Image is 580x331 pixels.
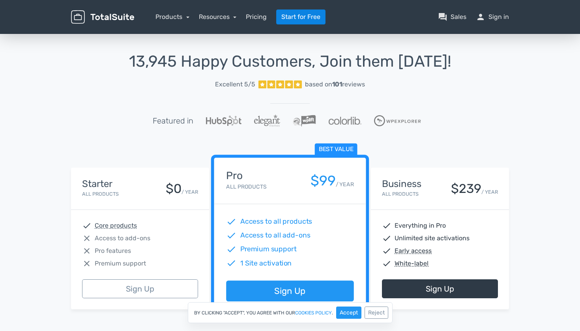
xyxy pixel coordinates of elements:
a: Products [155,13,189,21]
small: All Products [82,191,119,197]
span: check [226,258,236,268]
small: / YEAR [336,180,354,189]
img: ElegantThemes [254,115,280,127]
img: Hubspot [206,116,241,126]
div: based on reviews [305,80,365,89]
span: Premium support [95,259,146,268]
a: Start for Free [276,9,326,24]
small: All Products [382,191,419,197]
button: Accept [336,307,361,319]
img: WPLift [293,115,316,127]
span: Excellent 5/5 [215,80,255,89]
span: check [226,244,236,254]
small: / YEAR [481,188,498,196]
a: Sign Up [382,279,498,298]
span: Access to all products [240,217,312,227]
a: Excellent 5/5 based on101reviews [71,77,509,92]
span: question_answer [438,12,447,22]
span: person [476,12,485,22]
a: Sign Up [226,281,354,302]
span: check [382,259,391,268]
abbr: Core products [95,221,137,230]
img: Colorlib [329,117,361,125]
span: check [226,217,236,227]
span: check [382,221,391,230]
a: cookies policy [295,310,332,315]
span: 1 Site activation [240,258,292,268]
h5: Featured in [153,116,193,125]
small: / YEAR [181,188,198,196]
span: Best value [315,144,357,156]
abbr: White-label [395,259,428,268]
span: check [82,221,92,230]
small: All Products [226,183,266,190]
img: WPExplorer [374,115,421,126]
abbr: Early access [395,246,432,256]
span: Unlimited site activations [395,234,470,243]
img: TotalSuite for WordPress [71,10,134,24]
span: Access to all add-ons [240,230,311,241]
h4: Starter [82,179,119,189]
span: Pro features [95,246,131,256]
span: close [82,246,92,256]
div: $0 [166,182,181,196]
h4: Business [382,179,421,189]
h1: 13,945 Happy Customers, Join them [DATE]! [71,53,509,70]
h4: Pro [226,170,266,181]
span: close [82,259,92,268]
button: Reject [365,307,388,319]
div: By clicking "Accept", you agree with our . [188,302,393,323]
span: check [226,230,236,241]
span: Everything in Pro [395,221,446,230]
a: Pricing [246,12,267,22]
a: question_answerSales [438,12,466,22]
span: check [382,234,391,243]
span: check [382,246,391,256]
div: $99 [311,173,336,189]
div: $239 [451,182,481,196]
strong: 101 [332,80,342,88]
a: personSign in [476,12,509,22]
a: Resources [199,13,237,21]
a: Sign Up [82,279,198,298]
span: close [82,234,92,243]
span: Access to add-ons [95,234,150,243]
span: Premium support [240,244,297,254]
